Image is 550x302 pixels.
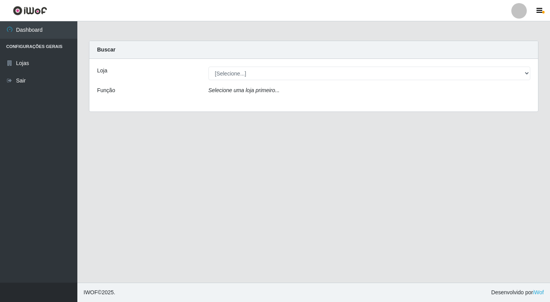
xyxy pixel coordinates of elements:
[97,67,107,75] label: Loja
[84,289,98,295] span: IWOF
[491,288,544,297] span: Desenvolvido por
[208,87,280,93] i: Selecione uma loja primeiro...
[84,288,115,297] span: © 2025 .
[97,86,115,94] label: Função
[13,6,47,15] img: CoreUI Logo
[97,46,115,53] strong: Buscar
[533,289,544,295] a: iWof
